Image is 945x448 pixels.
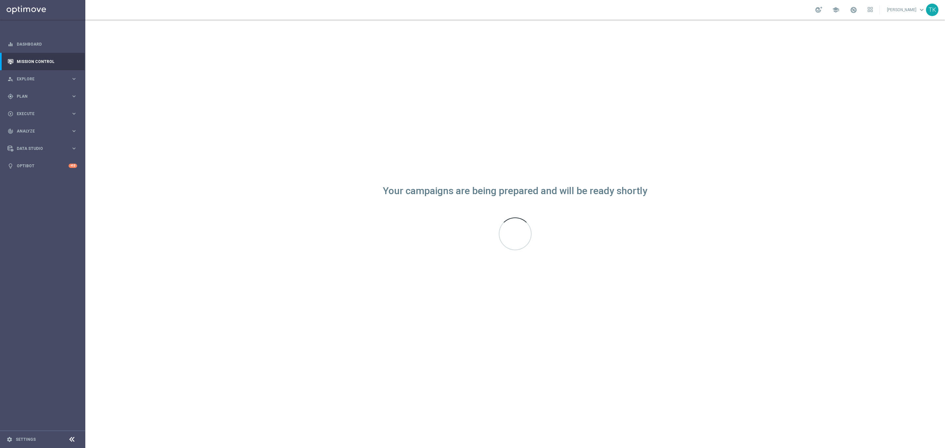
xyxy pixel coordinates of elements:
i: keyboard_arrow_right [71,128,77,134]
i: keyboard_arrow_right [71,93,77,99]
div: Data Studio [8,146,71,152]
div: Optibot [8,157,77,174]
div: Analyze [8,128,71,134]
button: lightbulb Optibot +10 [7,163,77,169]
i: play_circle_outline [8,111,13,117]
div: Execute [8,111,71,117]
button: Data Studio keyboard_arrow_right [7,146,77,151]
a: Dashboard [17,35,77,53]
i: equalizer [8,41,13,47]
span: Analyze [17,129,71,133]
i: keyboard_arrow_right [71,145,77,152]
i: keyboard_arrow_right [71,111,77,117]
span: Plan [17,94,71,98]
div: Plan [8,93,71,99]
span: school [832,6,839,13]
div: TK [926,4,938,16]
span: keyboard_arrow_down [918,6,925,13]
i: settings [7,437,12,442]
button: equalizer Dashboard [7,42,77,47]
i: track_changes [8,128,13,134]
div: Mission Control [8,53,77,70]
button: Mission Control [7,59,77,64]
button: track_changes Analyze keyboard_arrow_right [7,129,77,134]
div: Your campaigns are being prepared and will be ready shortly [383,188,647,194]
a: Optibot [17,157,69,174]
span: Execute [17,112,71,116]
span: Data Studio [17,147,71,151]
a: [PERSON_NAME]keyboard_arrow_down [886,5,926,15]
button: play_circle_outline Execute keyboard_arrow_right [7,111,77,116]
div: Dashboard [8,35,77,53]
button: person_search Explore keyboard_arrow_right [7,76,77,82]
i: gps_fixed [8,93,13,99]
button: gps_fixed Plan keyboard_arrow_right [7,94,77,99]
span: Explore [17,77,71,81]
i: lightbulb [8,163,13,169]
a: Settings [16,438,36,441]
div: Explore [8,76,71,82]
i: keyboard_arrow_right [71,76,77,82]
div: +10 [69,164,77,168]
a: Mission Control [17,53,77,70]
i: person_search [8,76,13,82]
